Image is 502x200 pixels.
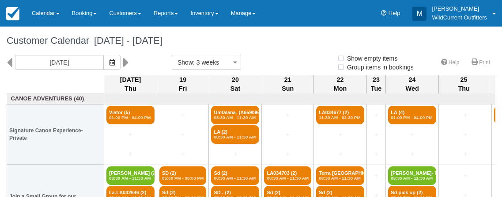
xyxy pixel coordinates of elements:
h1: Customer Calendar [7,35,495,46]
a: + [264,130,311,139]
span: Group items in bookings [337,64,421,70]
a: + [369,171,383,181]
a: + [441,111,489,120]
a: + [369,130,383,139]
a: + [369,111,383,120]
th: 25 Thu [439,75,489,93]
label: Show empty items [337,52,403,65]
a: Terra [GEOGRAPHIC_DATA] - SCALA08:30 AM - 11:30 AM [316,166,364,185]
a: Print [466,56,495,69]
em: 05:00 PM - 08:00 PM [162,176,204,181]
img: checkfront-main-nav-mini-logo.png [6,7,19,20]
em: 08:30 AM - 11:30 AM [214,115,257,120]
a: + [388,150,436,159]
em: 08:30 AM - 11:30 AM [319,176,362,181]
em: 08:30 AM - 11:30 AM [391,176,434,181]
a: Canoe Adventures (40) [9,95,102,103]
span: Show [177,59,193,66]
a: [PERSON_NAME] (2)08:30 AM - 11:30 AM [106,166,155,185]
a: LA034703 (2)08:30 AM - 11:30 AM [264,166,311,185]
a: Viator (5)01:00 PM - 04:00 PM [106,106,155,124]
em: 08:30 AM - 11:30 AM [109,176,152,181]
a: + [159,150,206,159]
a: + [316,130,364,139]
a: + [159,130,206,139]
a: + [264,111,311,120]
a: + [211,150,259,159]
th: 19 Fri [157,75,209,93]
span: [DATE] - [DATE] [89,35,162,46]
em: 01:00 PM - 04:00 PM [109,115,152,120]
a: + [264,150,311,159]
a: + [369,150,383,159]
a: LA (4)01:00 PM - 04:00 PM [388,106,436,124]
a: [PERSON_NAME]- Pick up (2)08:30 AM - 11:30 AM [388,166,436,185]
th: 23 Tue [366,75,385,93]
a: + [441,130,489,139]
a: + [388,130,436,139]
a: Umfalana- (A659096) (2)08:30 AM - 11:30 AM [211,106,259,124]
a: + [106,150,155,159]
em: 08:30 AM - 11:30 AM [267,176,309,181]
span: Help [389,10,400,16]
a: SD (2)05:00 PM - 08:00 PM [159,166,206,185]
button: Show: 3 weeks [172,55,241,70]
a: Help [436,56,465,69]
th: 20 Sat [209,75,262,93]
th: Signature Canoe Experience- Private [7,104,104,165]
div: M [412,7,427,21]
th: 22 Mon [313,75,366,93]
a: + [441,150,489,159]
em: 11:30 AM - 02:30 PM [319,115,362,120]
th: [DATE] Thu [104,75,157,93]
p: WildCurrent Outfitters [432,13,487,22]
a: + [369,191,383,200]
th: 24 Wed [386,75,439,93]
span: : 3 weeks [193,59,219,66]
p: [PERSON_NAME] [432,4,487,13]
a: + [316,150,364,159]
i: Help [381,11,387,16]
a: + [441,191,489,200]
a: + [159,111,206,120]
span: Show empty items [337,55,404,61]
th: 21 Sun [262,75,313,93]
a: + [441,171,489,181]
a: LA034677 (2)11:30 AM - 02:30 PM [316,106,364,124]
em: 08:30 AM - 11:30 AM [214,176,257,181]
a: + [106,130,155,139]
em: 08:30 AM - 11:30 AM [214,135,257,140]
em: 01:00 PM - 04:00 PM [391,115,434,120]
a: LA (2)08:30 AM - 11:30 AM [211,125,259,144]
a: Sd (2)08:30 AM - 11:30 AM [211,166,259,185]
label: Group items in bookings [337,61,419,74]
